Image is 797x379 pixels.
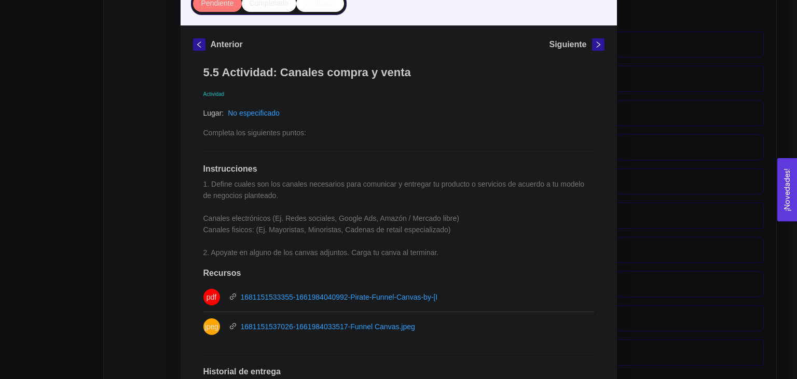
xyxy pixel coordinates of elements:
span: right [593,41,604,48]
span: 1. Define cuales son los canales necesarios para comunicar y entregar tu producto o servicios de ... [203,180,587,257]
a: 1681151533355-1661984040992-Pirate-Funnel-Canvas-by-[PERSON_NAME].pdf [241,293,506,301]
span: link [229,322,237,330]
h5: Anterior [211,38,243,51]
span: Completa los siguientes puntos: [203,129,306,137]
span: left [194,41,205,48]
button: Open Feedback Widget [777,158,797,221]
h1: Recursos [203,268,594,278]
button: right [592,38,604,51]
span: Actividad [203,91,225,97]
span: pdf [207,289,216,305]
button: left [193,38,205,51]
a: 1681151537026-1661984033517-Funnel Canvas.jpeg [241,322,415,331]
h1: Instrucciones [203,164,594,174]
h1: Historial de entrega [203,367,594,377]
a: No especificado [228,109,280,117]
span: link [229,293,237,300]
h1: 5.5 Actividad: Canales compra y venta [203,65,594,79]
article: Lugar: [203,107,224,119]
h5: Siguiente [549,38,586,51]
span: jpeg [204,318,218,335]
